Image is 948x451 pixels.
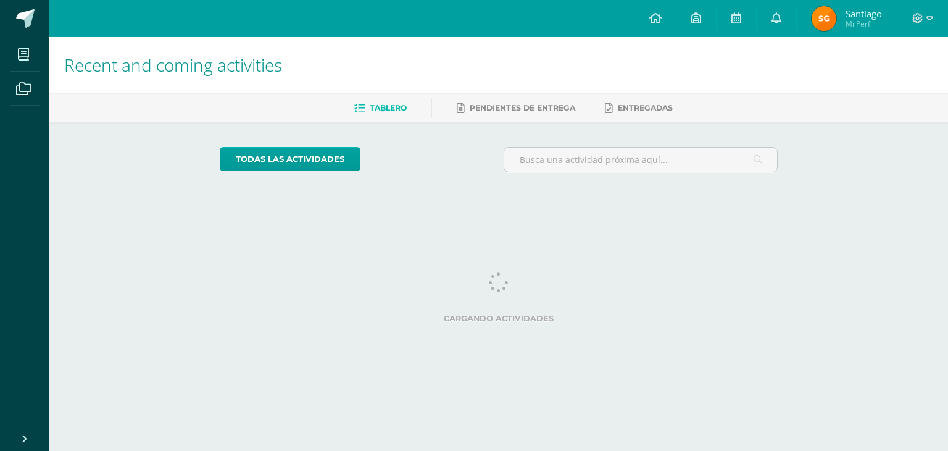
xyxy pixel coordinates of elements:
[618,103,673,112] span: Entregadas
[846,19,882,29] span: Mi Perfil
[220,147,360,171] a: todas las Actividades
[457,98,575,118] a: Pendientes de entrega
[812,6,836,31] img: 171acdde0336b7ec424173dcc9a5cf34.png
[846,7,882,20] span: Santiago
[220,314,778,323] label: Cargando actividades
[470,103,575,112] span: Pendientes de entrega
[605,98,673,118] a: Entregadas
[354,98,407,118] a: Tablero
[370,103,407,112] span: Tablero
[504,148,778,172] input: Busca una actividad próxima aquí...
[64,53,282,77] span: Recent and coming activities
